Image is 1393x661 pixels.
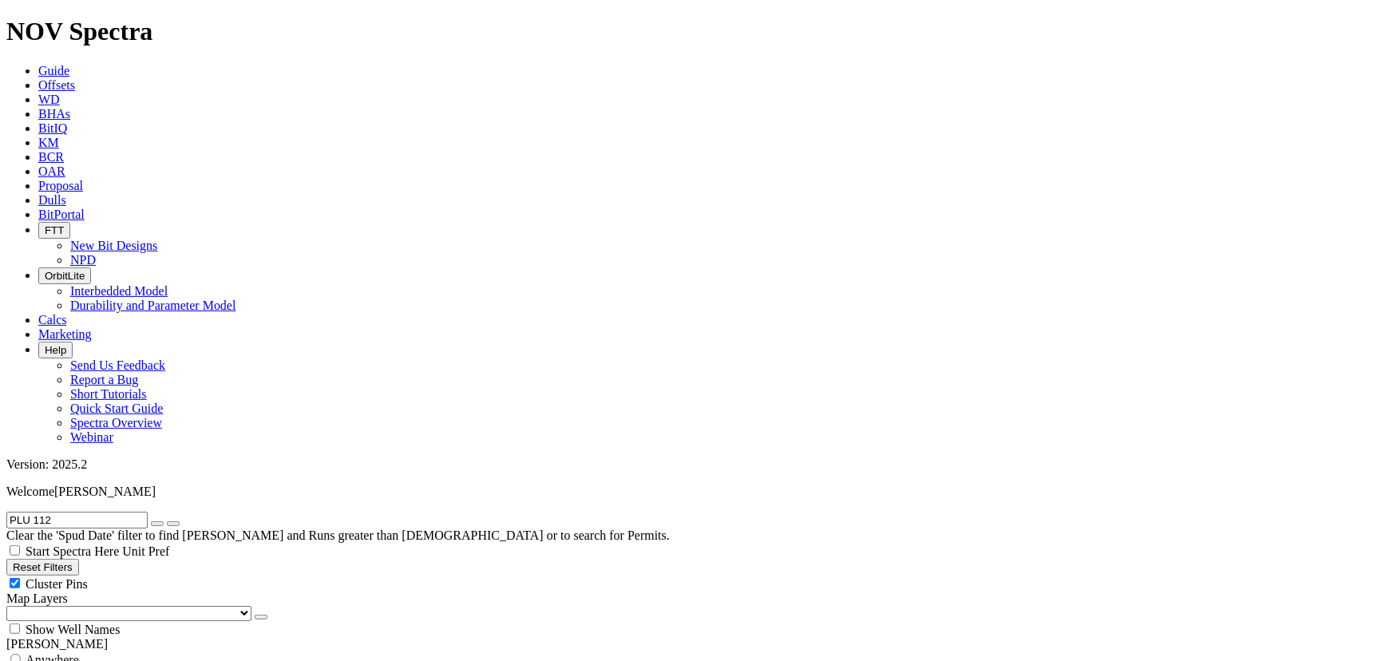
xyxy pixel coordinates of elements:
[70,299,236,312] a: Durability and Parameter Model
[38,164,65,178] a: OAR
[38,136,59,149] a: KM
[6,637,1387,651] div: [PERSON_NAME]
[38,78,75,92] a: Offsets
[38,342,73,358] button: Help
[26,577,88,591] span: Cluster Pins
[6,559,79,576] button: Reset Filters
[45,270,85,282] span: OrbitLite
[70,430,113,444] a: Webinar
[38,121,67,135] a: BitIQ
[70,358,165,372] a: Send Us Feedback
[6,512,148,528] input: Search
[38,93,60,106] a: WD
[38,267,91,284] button: OrbitLite
[54,485,156,498] span: [PERSON_NAME]
[26,623,120,636] span: Show Well Names
[6,485,1387,499] p: Welcome
[38,179,83,192] a: Proposal
[38,222,70,239] button: FTT
[38,313,67,327] a: Calcs
[10,545,20,556] input: Start Spectra Here
[6,528,670,542] span: Clear the 'Spud Date' filter to find [PERSON_NAME] and Runs greater than [DEMOGRAPHIC_DATA] or to...
[38,64,69,77] a: Guide
[70,284,168,298] a: Interbedded Model
[38,193,66,207] a: Dulls
[70,402,163,415] a: Quick Start Guide
[38,107,70,121] a: BHAs
[45,344,66,356] span: Help
[122,544,169,558] span: Unit Pref
[70,253,96,267] a: NPD
[6,592,68,605] span: Map Layers
[26,544,119,558] span: Start Spectra Here
[6,17,1387,46] h1: NOV Spectra
[6,457,1387,472] div: Version: 2025.2
[70,373,138,386] a: Report a Bug
[38,327,92,341] a: Marketing
[70,387,147,401] a: Short Tutorials
[70,239,157,252] a: New Bit Designs
[38,208,85,221] a: BitPortal
[70,416,162,429] a: Spectra Overview
[45,224,64,236] span: FTT
[38,150,64,164] a: BCR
